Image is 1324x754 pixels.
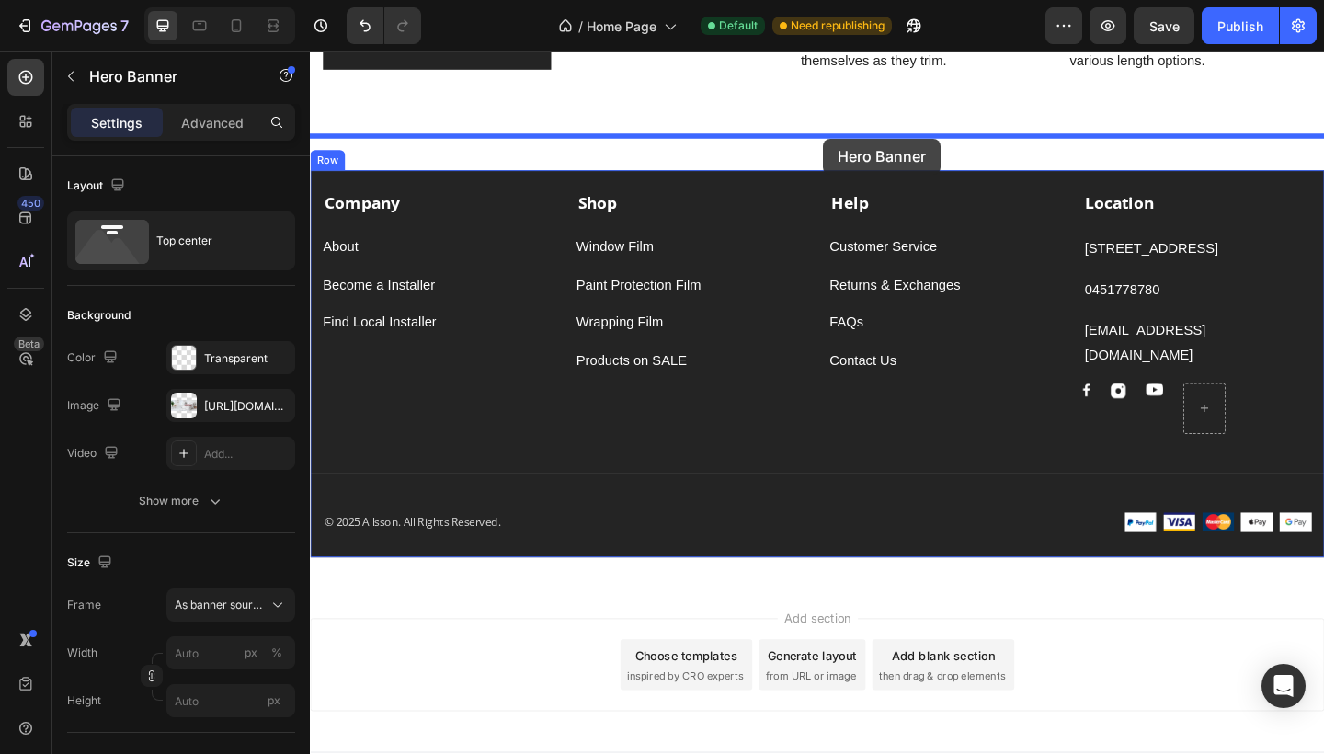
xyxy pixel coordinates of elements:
span: As banner source [175,597,265,613]
div: [URL][DOMAIN_NAME] [204,398,291,415]
div: Add... [204,446,291,463]
p: Advanced [181,113,244,132]
label: Width [67,645,97,661]
div: Video [67,441,122,466]
div: Background [67,307,131,324]
p: 7 [120,15,129,37]
button: px [266,642,288,664]
span: Default [719,17,758,34]
div: Open Intercom Messenger [1261,664,1306,708]
button: As banner source [166,588,295,622]
p: Hero Banner [89,65,245,87]
div: px [245,645,257,661]
div: 450 [17,196,44,211]
div: Color [67,346,121,371]
div: Layout [67,174,129,199]
div: Beta [14,337,44,351]
span: Home Page [587,17,656,36]
div: Show more [139,492,224,510]
div: Undo/Redo [347,7,421,44]
input: px [166,684,295,717]
span: px [268,693,280,707]
span: Need republishing [791,17,885,34]
p: Settings [91,113,143,132]
input: px% [166,636,295,669]
div: Top center [156,220,268,262]
label: Height [67,692,101,709]
button: 7 [7,7,137,44]
button: Save [1134,7,1194,44]
button: Show more [67,485,295,518]
div: Image [67,394,125,418]
div: Size [67,551,116,576]
iframe: Design area [310,51,1324,754]
label: Frame [67,597,101,613]
button: % [240,642,262,664]
span: / [578,17,583,36]
div: Publish [1217,17,1263,36]
button: Publish [1202,7,1279,44]
div: % [271,645,282,661]
div: Transparent [204,350,291,367]
span: Save [1149,18,1180,34]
